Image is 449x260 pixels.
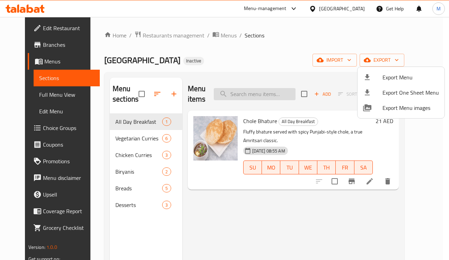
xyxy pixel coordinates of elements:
[358,70,444,85] li: Export menu items
[382,88,439,97] span: Export One Sheet Menu
[382,73,439,81] span: Export Menu
[358,85,444,100] li: Export one sheet menu items
[358,100,444,115] li: Export Menu images
[382,104,439,112] span: Export Menu images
